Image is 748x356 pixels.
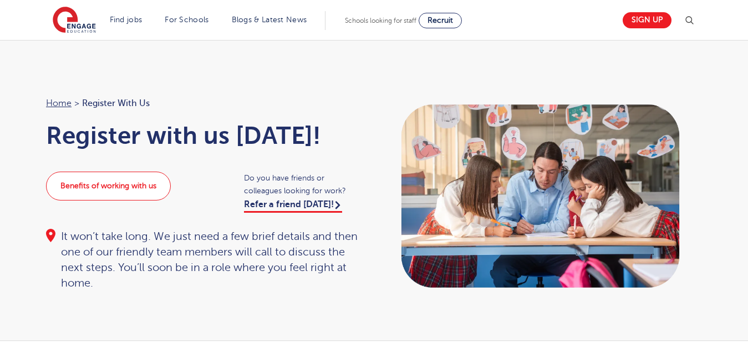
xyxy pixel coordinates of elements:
[53,7,96,34] img: Engage Education
[244,172,363,197] span: Do you have friends or colleagues looking for work?
[232,16,307,24] a: Blogs & Latest News
[623,12,671,28] a: Sign up
[428,16,453,24] span: Recruit
[46,172,171,200] a: Benefits of working with us
[46,229,363,291] div: It won’t take long. We just need a few brief details and then one of our friendly team members wi...
[74,98,79,108] span: >
[46,122,363,149] h1: Register with us [DATE]!
[419,13,462,28] a: Recruit
[110,16,143,24] a: Find jobs
[46,98,72,108] a: Home
[244,199,342,213] a: Refer a friend [DATE]!
[46,96,363,111] nav: breadcrumb
[345,17,416,24] span: Schools looking for staff
[82,96,150,111] span: Register with us
[165,16,208,24] a: For Schools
